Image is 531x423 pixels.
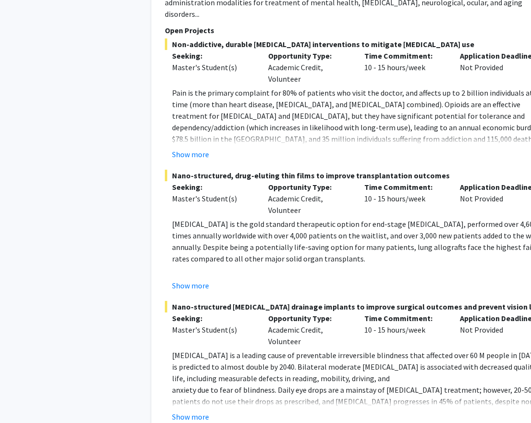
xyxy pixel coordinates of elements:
[268,50,350,62] p: Opportunity Type:
[261,181,357,216] div: Academic Credit, Volunteer
[268,312,350,324] p: Opportunity Type:
[172,193,254,204] div: Master's Student(s)
[364,312,446,324] p: Time Commitment:
[172,62,254,73] div: Master's Student(s)
[172,50,254,62] p: Seeking:
[357,312,453,347] div: 10 - 15 hours/week
[172,280,209,291] button: Show more
[172,312,254,324] p: Seeking:
[172,324,254,336] div: Master's Student(s)
[172,149,209,160] button: Show more
[357,181,453,216] div: 10 - 15 hours/week
[261,312,357,347] div: Academic Credit, Volunteer
[172,181,254,193] p: Seeking:
[268,181,350,193] p: Opportunity Type:
[7,380,41,416] iframe: Chat
[261,50,357,85] div: Academic Credit, Volunteer
[364,181,446,193] p: Time Commitment:
[364,50,446,62] p: Time Commitment:
[172,411,209,423] button: Show more
[357,50,453,85] div: 10 - 15 hours/week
